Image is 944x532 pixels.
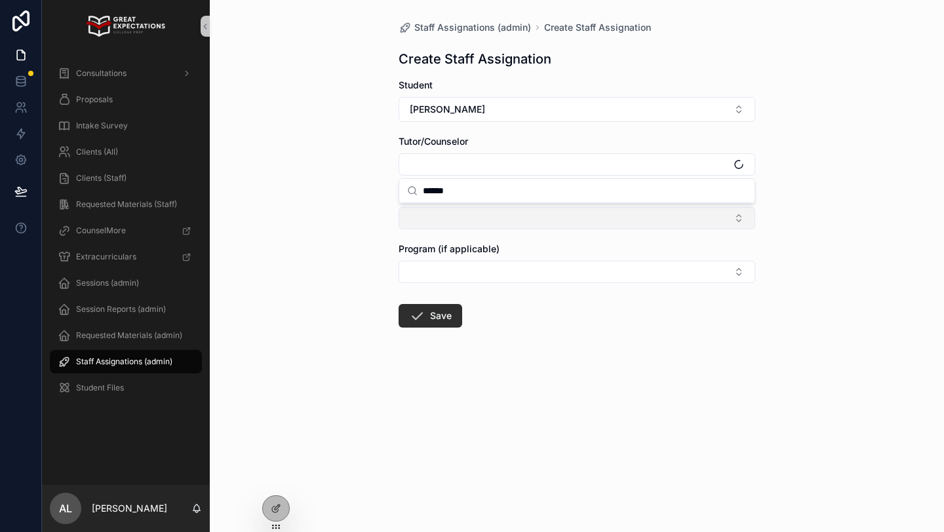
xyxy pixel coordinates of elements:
[76,68,127,79] span: Consultations
[76,304,166,314] span: Session Reports (admin)
[92,502,167,515] p: [PERSON_NAME]
[50,350,202,373] a: Staff Assignations (admin)
[76,94,113,105] span: Proposals
[50,297,202,321] a: Session Reports (admin)
[76,356,172,367] span: Staff Assignations (admin)
[544,21,651,34] a: Create Staff Assignation
[399,136,468,147] span: Tutor/Counselor
[76,121,128,131] span: Intake Survey
[76,330,182,341] span: Requested Materials (admin)
[50,114,202,138] a: Intake Survey
[50,271,202,295] a: Sessions (admin)
[76,173,127,183] span: Clients (Staff)
[50,245,202,269] a: Extracurriculars
[76,278,139,288] span: Sessions (admin)
[50,140,202,164] a: Clients (All)
[399,243,500,254] span: Program (if applicable)
[399,50,551,68] h1: Create Staff Assignation
[410,103,485,116] span: [PERSON_NAME]
[76,383,124,393] span: Student Files
[50,88,202,111] a: Proposals
[399,97,755,122] button: Select Button
[76,225,126,236] span: CounselMore
[50,219,202,242] a: CounselMore
[399,207,755,229] button: Select Button
[59,501,72,516] span: AL
[50,376,202,400] a: Student Files
[50,193,202,216] a: Requested Materials (Staff)
[76,147,118,157] span: Clients (All)
[399,153,755,176] button: Select Button
[399,79,433,90] span: Student
[76,199,177,210] span: Requested Materials (Staff)
[414,21,531,34] span: Staff Assignations (admin)
[399,304,462,328] button: Save
[42,52,210,417] div: scrollable content
[87,16,165,37] img: App logo
[399,21,531,34] a: Staff Assignations (admin)
[50,324,202,347] a: Requested Materials (admin)
[50,166,202,190] a: Clients (Staff)
[50,62,202,85] a: Consultations
[76,252,136,262] span: Extracurriculars
[399,261,755,283] button: Select Button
